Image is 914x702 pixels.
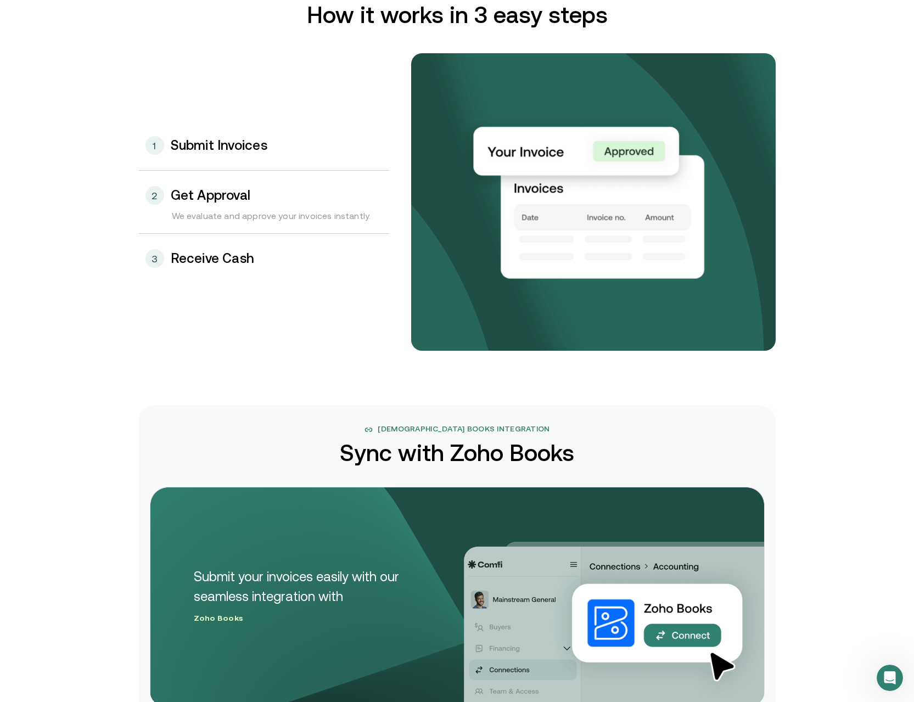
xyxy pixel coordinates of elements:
h3: Receive Cash [171,251,255,266]
img: link [364,425,373,434]
img: bg [411,53,776,351]
p: Submit your invoices easily with our seamless integration with [194,567,447,626]
h3: Get Approval [171,188,251,203]
div: 2 [145,186,164,205]
span: Zoho Books [194,614,244,622]
img: Your payments collected on time. [459,116,754,278]
div: We evaluate and approve your invoices instantly. [139,209,389,233]
div: 1 [145,136,164,155]
iframe: Intercom live chat [877,665,903,691]
h2: Sync with Zoho Books [340,441,574,465]
span: [DEMOGRAPHIC_DATA] Books Integration [378,423,549,436]
div: 3 [145,249,164,268]
h2: How it works in 3 easy steps [307,3,608,27]
h3: Submit Invoices [171,138,267,153]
